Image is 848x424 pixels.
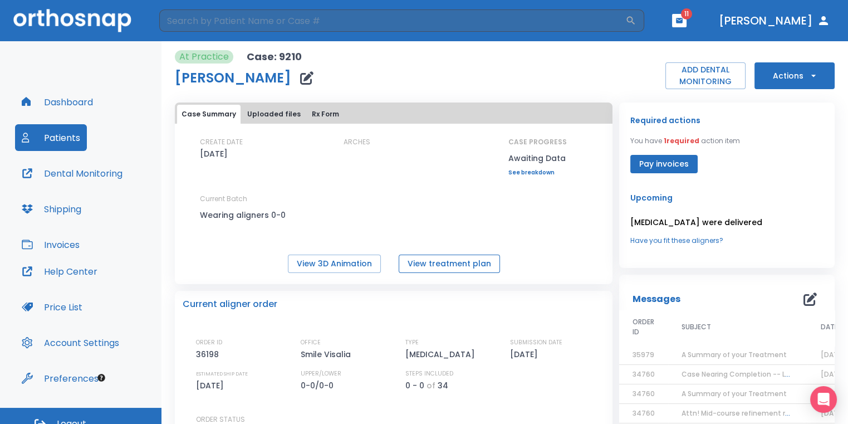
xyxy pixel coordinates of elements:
[508,152,567,165] p: Awaiting Data
[405,348,479,361] p: [MEDICAL_DATA]
[344,137,370,147] p: ARCHES
[196,379,228,392] p: [DATE]
[15,89,100,115] button: Dashboard
[682,350,787,359] span: A Summary of your Treatment
[510,348,542,361] p: [DATE]
[15,231,86,258] button: Invoices
[96,373,106,383] div: Tooltip anchor
[508,137,567,147] p: CASE PROGRESS
[196,338,222,348] p: ORDER ID
[405,338,419,348] p: TYPE
[247,50,302,64] p: Case: 9210
[301,348,355,361] p: Smile Visalia
[15,160,129,187] button: Dental Monitoring
[630,236,824,246] a: Have you fit these aligners?
[682,369,802,379] span: Case Nearing Completion -- Lower
[633,408,655,418] span: 34760
[682,389,787,398] span: A Summary of your Treatment
[630,216,824,229] p: [MEDICAL_DATA] were delivered
[821,322,838,332] span: DATE
[405,369,453,379] p: STEPS INCLUDED
[630,155,698,173] button: Pay invoices
[633,293,680,306] p: Messages
[665,62,746,89] button: ADD DENTAL MONITORING
[510,338,562,348] p: SUBMISSION DATE
[15,196,88,222] button: Shipping
[754,62,835,89] button: Actions
[681,8,692,20] span: 11
[13,9,131,32] img: Orthosnap
[438,379,448,392] p: 34
[196,348,223,361] p: 36198
[177,105,241,124] button: Case Summary
[175,71,291,85] h1: [PERSON_NAME]
[307,105,344,124] button: Rx Form
[288,255,381,273] button: View 3D Animation
[427,379,435,392] p: of
[821,350,845,359] span: [DATE]
[664,136,699,145] span: 1 required
[633,389,655,398] span: 34760
[15,294,89,320] button: Price List
[821,408,845,418] span: [DATE]
[301,379,337,392] p: 0-0/0-0
[15,329,126,356] button: Account Settings
[682,408,811,418] span: Attn! Mid-course refinement required
[714,11,835,31] button: [PERSON_NAME]
[810,386,837,413] div: Open Intercom Messenger
[177,105,610,124] div: tabs
[200,194,300,204] p: Current Batch
[196,369,248,379] p: ESTIMATED SHIP DATE
[200,137,243,147] p: CREATE DATE
[243,105,305,124] button: Uploaded files
[15,365,105,392] button: Preferences
[301,369,341,379] p: UPPER/LOWER
[633,350,654,359] span: 35979
[630,191,824,204] p: Upcoming
[159,9,625,32] input: Search by Patient Name or Case #
[179,50,229,64] p: At Practice
[200,147,228,160] p: [DATE]
[633,369,655,379] span: 34760
[633,317,655,337] span: ORDER ID
[399,255,500,273] button: View treatment plan
[301,338,321,348] p: OFFICE
[630,136,740,146] p: You have action item
[630,114,700,127] p: Required actions
[821,369,845,379] span: [DATE]
[15,124,87,151] button: Patients
[682,322,711,332] span: SUBJECT
[405,379,424,392] p: 0 - 0
[200,208,300,222] p: Wearing aligners 0-0
[183,298,277,311] p: Current aligner order
[15,258,104,285] button: Help Center
[508,169,567,176] a: See breakdown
